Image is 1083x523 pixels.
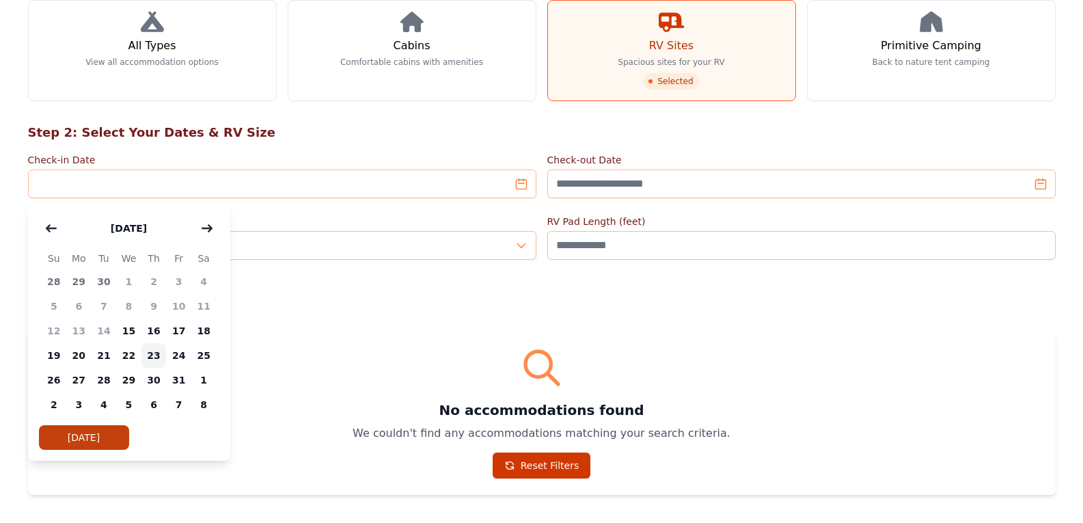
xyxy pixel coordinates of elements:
[92,392,117,417] span: 4
[340,57,483,68] p: Comfortable cabins with amenities
[66,269,92,294] span: 29
[649,38,694,54] h3: RV Sites
[493,453,591,479] a: Reset Filters
[66,343,92,368] span: 20
[191,368,217,392] span: 1
[97,215,161,242] button: [DATE]
[44,425,1039,442] p: We couldn't find any accommodations matching your search criteria.
[92,250,117,267] span: Tu
[141,250,167,267] span: Th
[92,319,117,343] span: 14
[873,57,990,68] p: Back to nature tent camping
[166,343,191,368] span: 24
[141,269,167,294] span: 2
[39,425,129,450] button: [DATE]
[128,38,176,54] h3: All Types
[42,269,67,294] span: 28
[28,153,536,167] label: Check-in Date
[92,269,117,294] span: 30
[166,392,191,417] span: 7
[191,294,217,319] span: 11
[28,123,1056,142] h2: Step 2: Select Your Dates & RV Size
[191,319,217,343] span: 18
[92,368,117,392] span: 28
[85,57,219,68] p: View all accommodation options
[618,57,724,68] p: Spacious sites for your RV
[42,392,67,417] span: 2
[116,368,141,392] span: 29
[92,294,117,319] span: 7
[191,343,217,368] span: 25
[141,392,167,417] span: 6
[66,368,92,392] span: 27
[92,343,117,368] span: 21
[42,294,67,319] span: 5
[547,153,1056,167] label: Check-out Date
[644,73,698,90] span: Selected
[141,368,167,392] span: 30
[44,401,1039,420] h3: No accommodations found
[42,343,67,368] span: 19
[116,343,141,368] span: 22
[116,294,141,319] span: 8
[42,319,67,343] span: 12
[116,269,141,294] span: 1
[547,215,1056,228] label: RV Pad Length (feet)
[42,250,67,267] span: Su
[166,368,191,392] span: 31
[141,319,167,343] span: 16
[66,392,92,417] span: 3
[141,294,167,319] span: 9
[42,368,67,392] span: 26
[141,343,167,368] span: 23
[66,294,92,319] span: 6
[191,269,217,294] span: 4
[191,250,217,267] span: Sa
[166,319,191,343] span: 17
[116,319,141,343] span: 15
[66,250,92,267] span: Mo
[166,269,191,294] span: 3
[191,392,217,417] span: 8
[116,392,141,417] span: 5
[393,38,430,54] h3: Cabins
[881,38,981,54] h3: Primitive Camping
[166,250,191,267] span: Fr
[28,215,536,228] label: Number of Guests
[66,319,92,343] span: 13
[116,250,141,267] span: We
[166,294,191,319] span: 10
